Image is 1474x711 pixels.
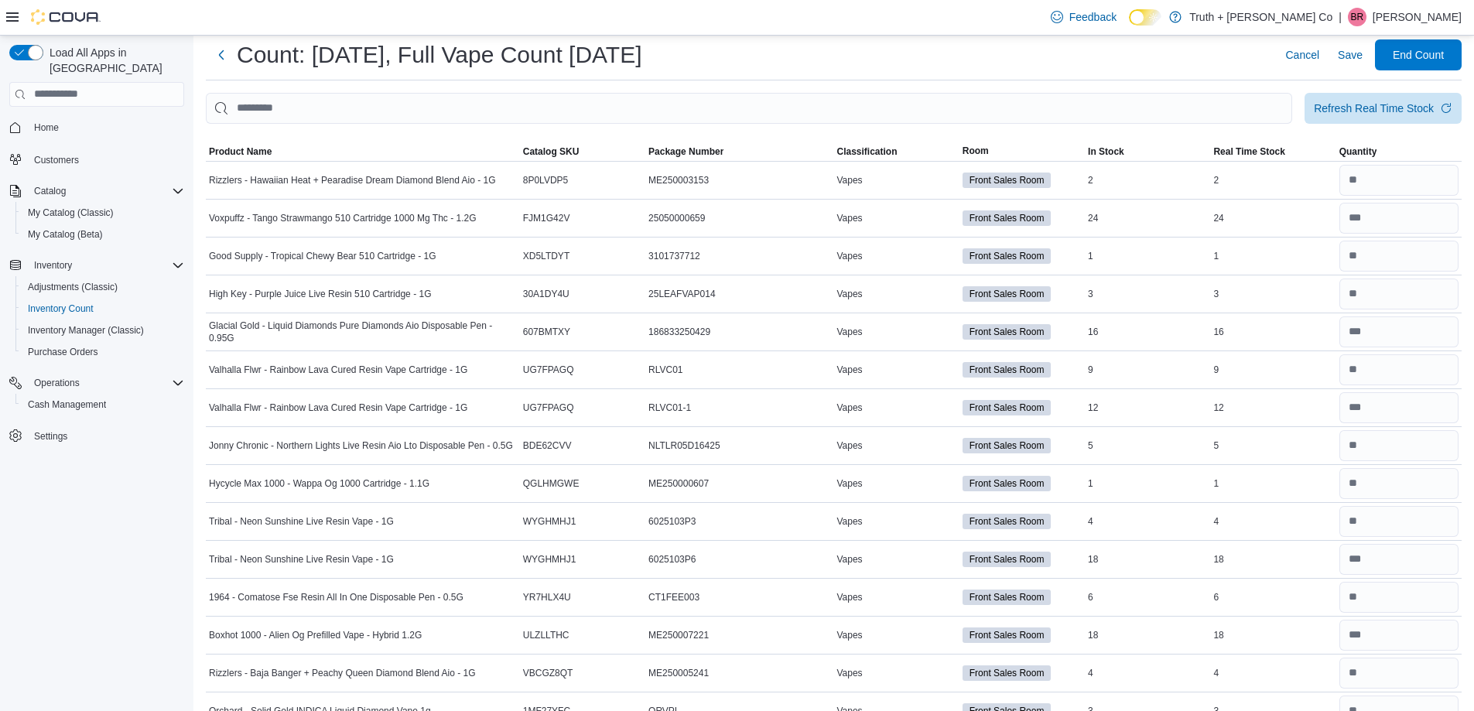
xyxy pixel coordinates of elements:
span: In Stock [1088,145,1124,158]
span: Vapes [836,591,862,603]
div: 12 [1210,398,1335,417]
span: Valhalla Flwr - Rainbow Lava Cured Resin Vape Cartridge - 1G [209,364,467,376]
div: 6025103P6 [645,550,833,569]
div: 25050000659 [645,209,833,227]
a: Inventory Count [22,299,100,318]
a: Inventory Manager (Classic) [22,321,150,340]
div: 24 [1210,209,1335,227]
span: BDE62CVV [523,439,572,452]
button: My Catalog (Beta) [15,224,190,245]
input: This is a search bar. After typing your query, hit enter to filter the results lower in the page. [206,93,1292,124]
span: Real Time Stock [1213,145,1284,158]
span: Customers [28,149,184,169]
span: Front Sales Room [970,439,1045,453]
div: RLVC01-1 [645,398,833,417]
img: Cova [31,9,101,25]
span: Front Sales Room [970,590,1045,604]
div: NLTLR05D16425 [645,436,833,455]
span: ULZLLTHC [523,629,569,641]
div: 3 [1085,285,1210,303]
span: Front Sales Room [963,210,1052,226]
span: Front Sales Room [963,552,1052,567]
button: Classification [833,142,959,161]
a: My Catalog (Classic) [22,203,120,222]
span: My Catalog (Classic) [28,207,114,219]
span: Cash Management [22,395,184,414]
div: 6025103P3 [645,512,833,531]
div: 5 [1210,436,1335,455]
button: Save [1332,39,1369,70]
span: Vapes [836,553,862,566]
button: Cancel [1279,39,1325,70]
div: 6 [1085,588,1210,607]
button: Catalog [28,182,72,200]
a: Settings [28,427,74,446]
span: Front Sales Room [970,552,1045,566]
span: WYGHMHJ1 [523,553,576,566]
div: 3101737712 [645,247,833,265]
button: Inventory [28,256,78,275]
a: Cash Management [22,395,112,414]
span: Front Sales Room [963,286,1052,302]
span: Product Name [209,145,272,158]
span: Vapes [836,477,862,490]
a: Customers [28,151,85,169]
span: Customers [34,154,79,166]
span: Vapes [836,402,862,414]
span: Inventory Manager (Classic) [22,321,184,340]
div: ME250007221 [645,626,833,644]
div: 1 [1210,247,1335,265]
a: Feedback [1045,2,1123,32]
span: Quantity [1339,145,1377,158]
span: Valhalla Flwr - Rainbow Lava Cured Resin Vape Cartridge - 1G [209,402,467,414]
span: Front Sales Room [963,438,1052,453]
span: Front Sales Room [963,627,1052,643]
span: YR7HLX4U [523,591,571,603]
span: Cash Management [28,398,106,411]
span: Cancel [1285,47,1319,63]
span: Front Sales Room [970,211,1045,225]
span: Front Sales Room [970,363,1045,377]
button: Cash Management [15,394,190,415]
span: Save [1338,47,1363,63]
button: Refresh Real Time Stock [1305,93,1462,124]
span: Inventory Count [28,303,94,315]
span: Rizzlers - Hawaiian Heat + Pearadise Dream Diamond Blend Aio - 1G [209,174,496,186]
span: Adjustments (Classic) [22,278,184,296]
button: My Catalog (Classic) [15,202,190,224]
span: Front Sales Room [963,362,1052,378]
span: Rizzlers - Baja Banger + Peachy Queen Diamond Blend Aio - 1G [209,667,476,679]
span: End Count [1393,47,1444,63]
span: 1964 - Comatose Fse Resin All In One Disposable Pen - 0.5G [209,591,463,603]
span: Front Sales Room [963,476,1052,491]
div: 16 [1085,323,1210,341]
div: Brittnay Rai [1348,8,1366,26]
span: Front Sales Room [970,628,1045,642]
div: ME250003153 [645,171,833,190]
span: Front Sales Room [963,590,1052,605]
button: Inventory Manager (Classic) [15,320,190,341]
span: QGLHMGWE [523,477,580,490]
span: Vapes [836,515,862,528]
span: Front Sales Room [963,514,1052,529]
span: Voxpuffz - Tango Strawmango 510 Cartridge 1000 Mg Thc - 1.2G [209,212,477,224]
span: Front Sales Room [970,514,1045,528]
p: [PERSON_NAME] [1373,8,1462,26]
button: Catalog SKU [520,142,645,161]
span: Hycycle Max 1000 - Wappa Og 1000 Cartridge - 1.1G [209,477,429,490]
button: Operations [28,374,86,392]
span: Load All Apps in [GEOGRAPHIC_DATA] [43,45,184,76]
div: RLVC01 [645,361,833,379]
span: Front Sales Room [963,173,1052,188]
span: Tribal - Neon Sunshine Live Resin Vape - 1G [209,515,394,528]
span: Glacial Gold - Liquid Diamonds Pure Diamonds Aio Disposable Pen - 0.95G [209,320,517,344]
span: Home [34,121,59,134]
span: My Catalog (Classic) [22,203,184,222]
span: Front Sales Room [970,287,1045,301]
div: 18 [1210,550,1335,569]
button: Package Number [645,142,833,161]
span: Vapes [836,250,862,262]
span: 30A1DY4U [523,288,569,300]
span: Catalog [34,185,66,197]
